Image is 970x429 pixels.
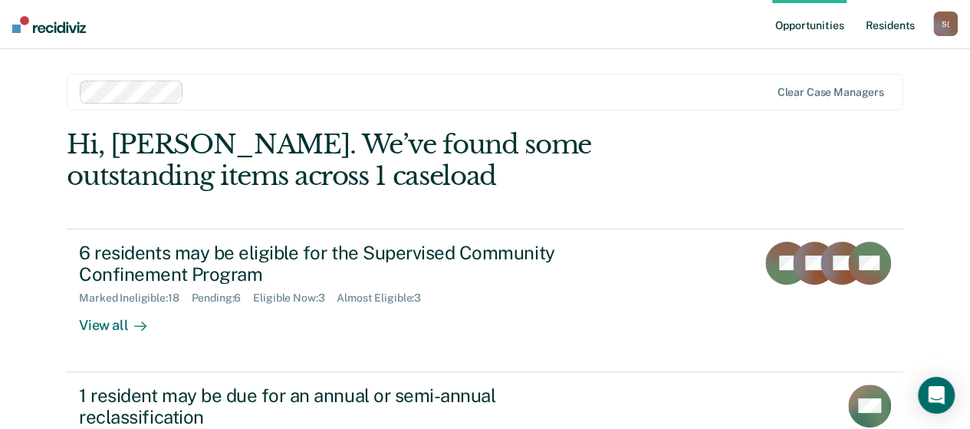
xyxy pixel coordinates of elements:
div: Pending : 6 [191,292,253,305]
a: 6 residents may be eligible for the Supervised Community Confinement ProgramMarked Ineligible:18P... [67,229,903,372]
div: Marked Ineligible : 18 [79,292,191,305]
div: 1 resident may be due for an annual or semi-annual reclassification [79,384,617,429]
div: Open Intercom Messenger [918,377,955,414]
img: Recidiviz [12,16,86,33]
div: Eligible Now : 3 [253,292,337,305]
div: Almost Eligible : 3 [337,292,433,305]
button: S( [933,12,958,36]
div: S ( [933,12,958,36]
div: 6 residents may be eligible for the Supervised Community Confinement Program [79,242,617,286]
div: View all [79,305,165,335]
div: Clear case managers [777,86,883,99]
div: Hi, [PERSON_NAME]. We’ve found some outstanding items across 1 caseload [67,129,735,192]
